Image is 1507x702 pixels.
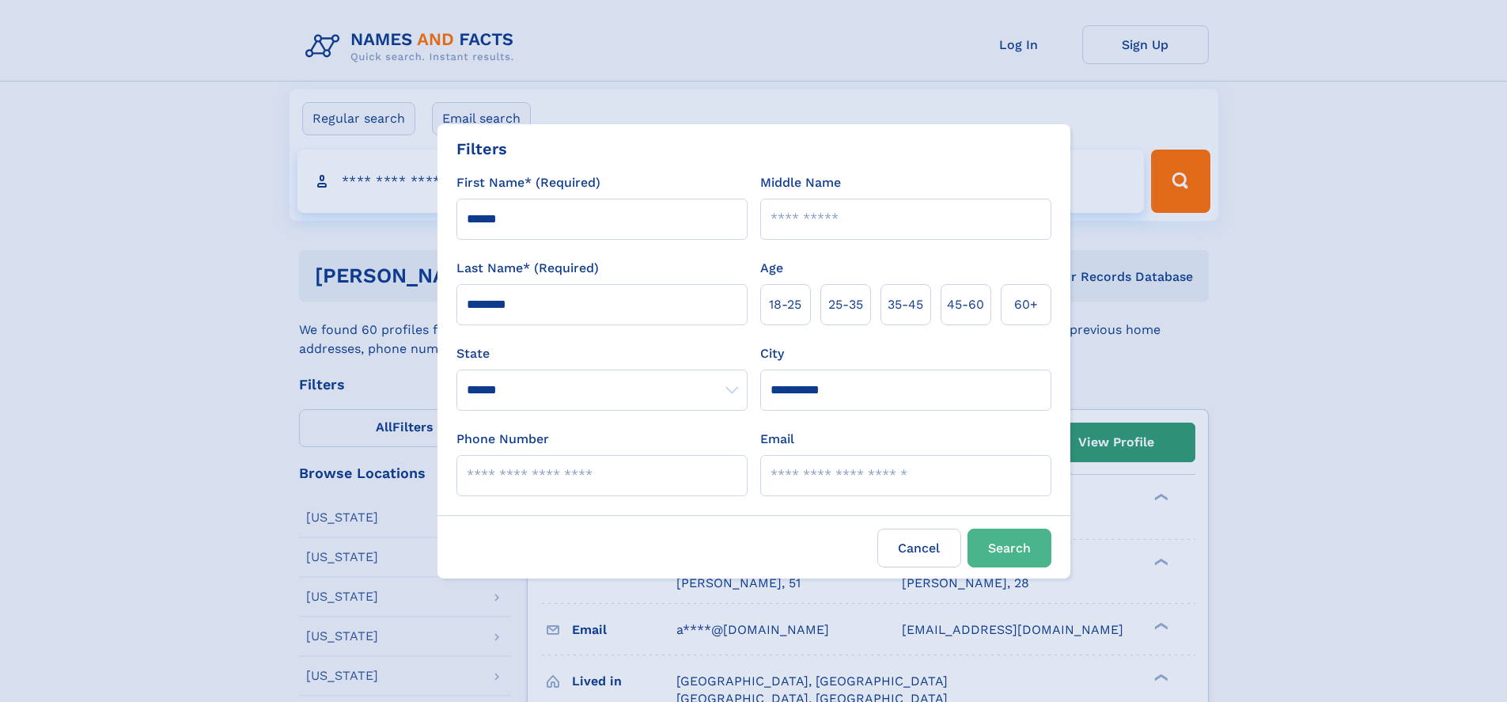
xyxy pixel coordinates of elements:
[947,295,984,314] span: 45‑60
[967,529,1051,567] button: Search
[877,529,961,567] label: Cancel
[760,173,841,192] label: Middle Name
[1014,295,1038,314] span: 60+
[456,173,600,192] label: First Name* (Required)
[456,430,549,449] label: Phone Number
[828,295,863,314] span: 25‑35
[456,344,748,363] label: State
[760,344,784,363] label: City
[760,259,783,278] label: Age
[760,430,794,449] label: Email
[456,137,507,161] div: Filters
[888,295,923,314] span: 35‑45
[456,259,599,278] label: Last Name* (Required)
[769,295,801,314] span: 18‑25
